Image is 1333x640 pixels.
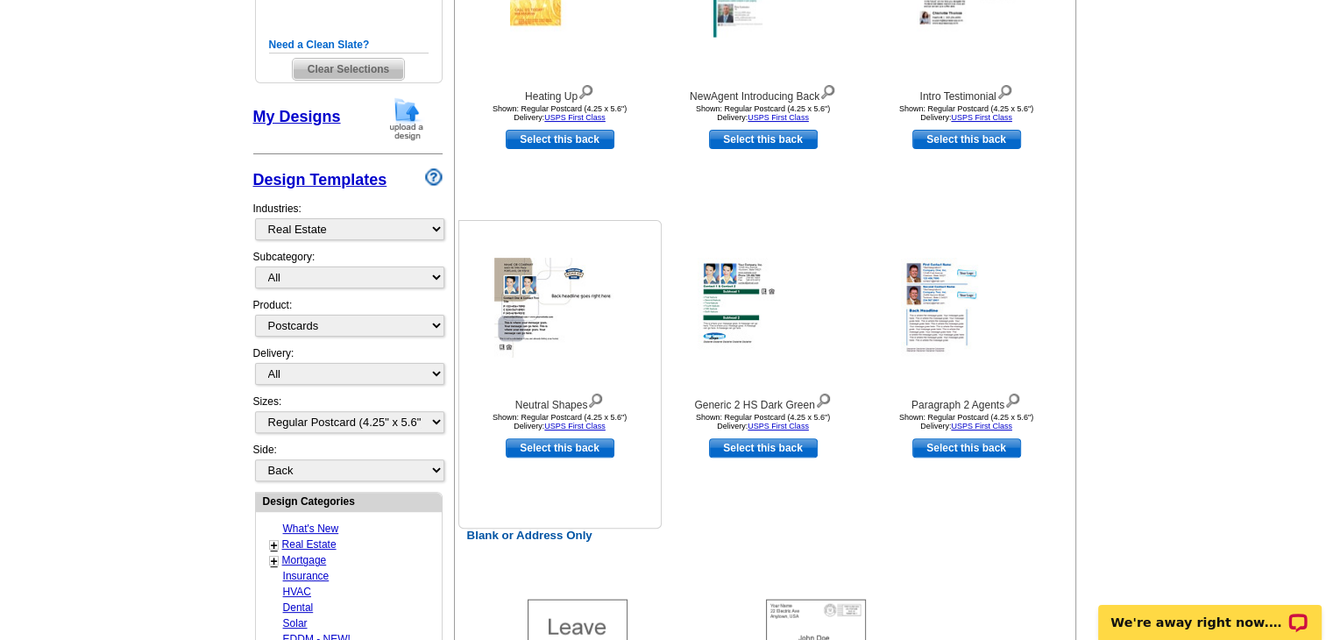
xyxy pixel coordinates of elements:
[283,570,330,582] a: Insurance
[269,37,429,53] h5: Need a Clean Slate?
[253,394,443,442] div: Sizes:
[667,104,860,122] div: Shown: Regular Postcard (4.25 x 5.6") Delivery:
[283,601,314,614] a: Dental
[253,108,341,125] a: My Designs
[458,529,1079,543] h2: Blank or Address Only
[815,389,832,409] img: view design details
[1087,585,1333,640] iframe: LiveChat chat widget
[587,389,604,409] img: view design details
[901,258,1032,358] img: Paragraph 2 Agents
[709,438,818,458] a: use this design
[748,422,809,430] a: USPS First Class
[912,438,1021,458] a: use this design
[698,258,829,358] img: Generic 2 HS Dark Green
[667,389,860,413] div: Generic 2 HS Dark Green
[464,81,656,104] div: Heating Up
[748,113,809,122] a: USPS First Class
[1004,389,1021,409] img: view design details
[870,389,1063,413] div: Paragraph 2 Agents
[283,586,311,598] a: HVAC
[283,617,308,629] a: Solar
[578,81,594,100] img: view design details
[282,538,337,551] a: Real Estate
[506,130,614,149] a: use this design
[464,104,656,122] div: Shown: Regular Postcard (4.25 x 5.6") Delivery:
[425,168,443,186] img: design-wizard-help-icon.png
[271,538,278,552] a: +
[293,59,404,80] span: Clear Selections
[283,523,339,535] a: What's New
[667,413,860,430] div: Shown: Regular Postcard (4.25 x 5.6") Delivery:
[709,130,818,149] a: use this design
[253,192,443,249] div: Industries:
[384,96,429,141] img: upload-design
[253,297,443,345] div: Product:
[951,113,1012,122] a: USPS First Class
[870,81,1063,104] div: Intro Testimonial
[544,113,606,122] a: USPS First Class
[253,442,443,483] div: Side:
[667,81,860,104] div: NewAgent Introducing Back
[253,171,387,188] a: Design Templates
[506,438,614,458] a: use this design
[912,130,1021,149] a: use this design
[464,389,656,413] div: Neutral Shapes
[544,422,606,430] a: USPS First Class
[951,422,1012,430] a: USPS First Class
[256,493,442,509] div: Design Categories
[870,413,1063,430] div: Shown: Regular Postcard (4.25 x 5.6") Delivery:
[253,345,443,394] div: Delivery:
[819,81,836,100] img: view design details
[464,413,656,430] div: Shown: Regular Postcard (4.25 x 5.6") Delivery:
[996,81,1013,100] img: view design details
[253,249,443,297] div: Subcategory:
[282,554,327,566] a: Mortgage
[870,104,1063,122] div: Shown: Regular Postcard (4.25 x 5.6") Delivery:
[494,258,626,358] img: Neutral Shapes
[271,554,278,568] a: +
